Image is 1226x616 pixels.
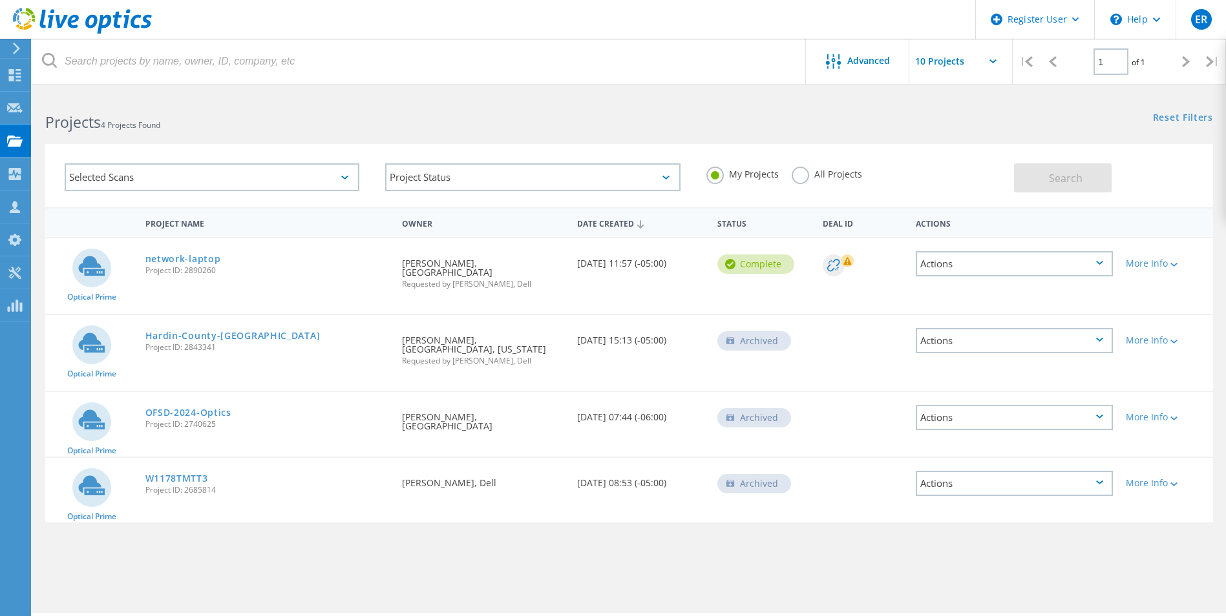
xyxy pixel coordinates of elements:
[1132,57,1145,68] span: of 1
[402,357,564,365] span: Requested by [PERSON_NAME], Dell
[1110,14,1122,25] svg: \n
[45,112,101,132] b: Projects
[402,280,564,288] span: Requested by [PERSON_NAME], Dell
[32,39,807,84] input: Search projects by name, owner, ID, company, etc
[816,210,910,234] div: Deal Id
[145,486,390,494] span: Project ID: 2685814
[571,392,711,435] div: [DATE] 07:44 (-06:00)
[717,331,791,351] div: Archived
[145,267,390,274] span: Project ID: 2890260
[916,251,1113,276] div: Actions
[909,210,1119,234] div: Actions
[711,210,816,234] div: Status
[67,370,116,378] span: Optical Prime
[396,392,571,444] div: [PERSON_NAME], [GEOGRAPHIC_DATA]
[139,210,396,234] div: Project Name
[571,458,711,500] div: [DATE] 08:53 (-05:00)
[396,315,571,378] div: [PERSON_NAME], [GEOGRAPHIC_DATA], [US_STATE]
[101,119,160,130] span: 4 Projects Found
[396,458,571,500] div: [PERSON_NAME], Dell
[1126,259,1207,268] div: More Info
[67,293,116,301] span: Optical Prime
[571,238,711,281] div: [DATE] 11:57 (-05:00)
[145,420,390,428] span: Project ID: 2740625
[1126,478,1207,488] div: More Info
[717,408,791,427] div: Archived
[1153,113,1213,124] a: Reset Filters
[717,474,791,493] div: Archived
[916,405,1113,430] div: Actions
[1014,163,1112,192] button: Search
[717,254,794,274] div: Complete
[145,254,221,263] a: network-laptop
[396,238,571,301] div: [PERSON_NAME], [GEOGRAPHIC_DATA]
[145,331,321,340] a: Hardin-County-[GEOGRAPHIC_DATA]
[916,328,1113,353] div: Actions
[916,471,1113,496] div: Actions
[706,167,779,179] label: My Projects
[145,474,208,483] a: W1178TMTT3
[145,408,231,417] a: OFSD-2024-Optics
[571,210,711,235] div: Date Created
[13,27,152,36] a: Live Optics Dashboard
[67,513,116,520] span: Optical Prime
[145,344,390,351] span: Project ID: 2843341
[571,315,711,358] div: [DATE] 15:13 (-05:00)
[847,56,890,65] span: Advanced
[1126,336,1207,345] div: More Info
[1049,171,1083,185] span: Search
[1200,39,1226,85] div: |
[67,447,116,455] span: Optical Prime
[1013,39,1039,85] div: |
[1195,14,1207,25] span: ER
[1126,413,1207,422] div: More Info
[65,163,359,191] div: Selected Scans
[385,163,680,191] div: Project Status
[396,210,571,234] div: Owner
[792,167,862,179] label: All Projects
